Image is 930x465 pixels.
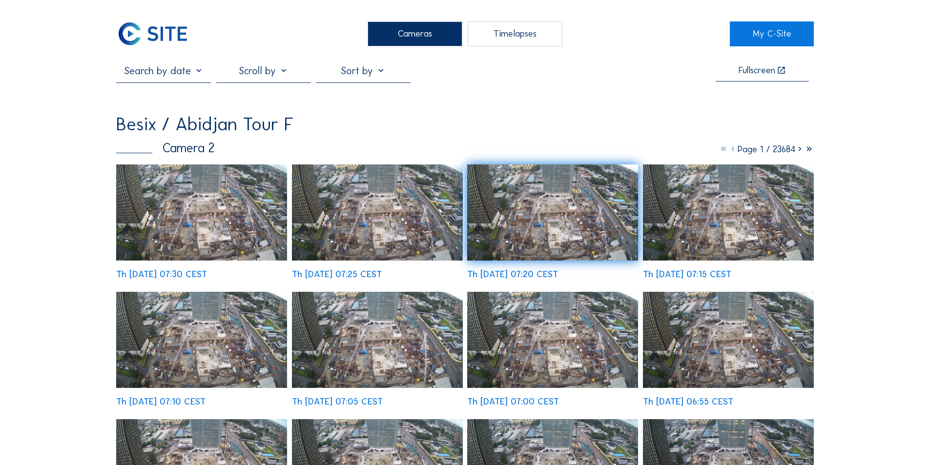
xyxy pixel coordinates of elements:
div: Th [DATE] 07:15 CEST [643,270,731,279]
div: Cameras [368,21,462,46]
span: Page 1 / 23684 [738,143,795,155]
a: My C-Site [730,21,813,46]
img: C-SITE Logo [116,21,189,46]
div: Fullscreen [739,66,775,76]
img: image_53696936 [467,164,638,261]
input: Search by date 󰅀 [116,65,211,77]
img: image_53697209 [116,164,287,261]
img: image_53697097 [292,164,463,261]
a: C-SITE Logo [116,21,200,46]
img: image_53696556 [116,292,287,388]
div: Th [DATE] 07:30 CEST [116,270,207,279]
img: image_53696443 [292,292,463,388]
div: Th [DATE] 06:55 CEST [643,397,733,406]
img: image_53696249 [467,292,638,388]
img: image_53696166 [643,292,814,388]
div: Besix / Abidjan Tour F [116,115,293,133]
div: Th [DATE] 07:00 CEST [467,397,559,406]
img: image_53696637 [643,164,814,261]
div: Th [DATE] 07:20 CEST [467,270,558,279]
div: Timelapses [468,21,562,46]
div: Th [DATE] 07:05 CEST [292,397,383,406]
div: Th [DATE] 07:10 CEST [116,397,206,406]
div: Th [DATE] 07:25 CEST [292,270,382,279]
div: Camera 2 [116,142,214,154]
